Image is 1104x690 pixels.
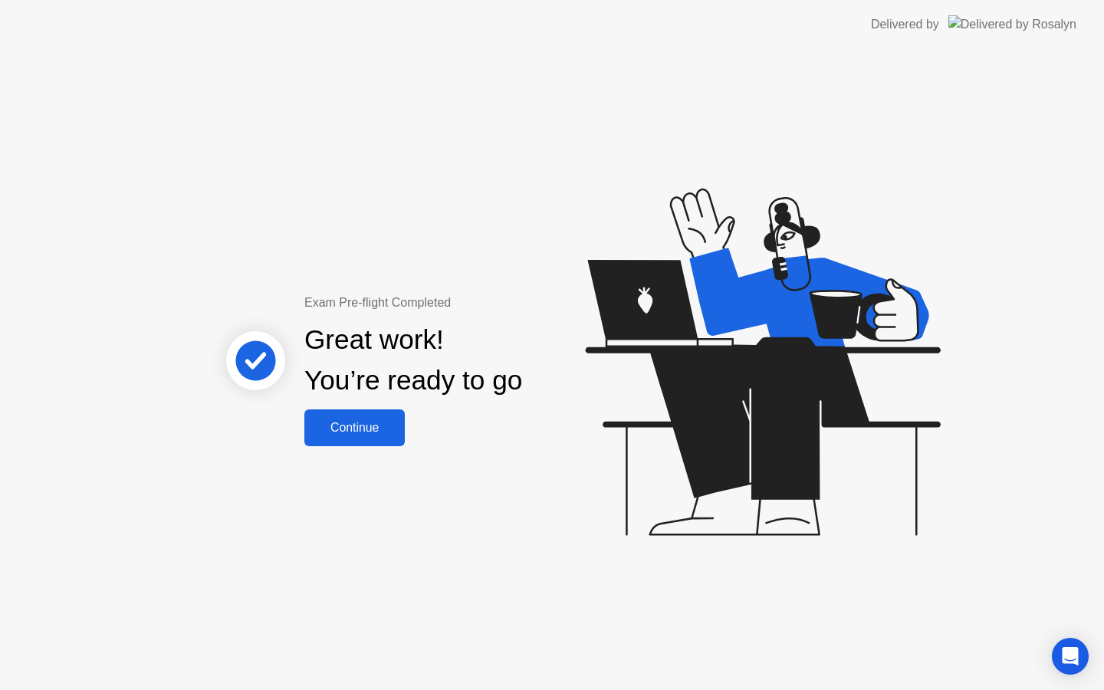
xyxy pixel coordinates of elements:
button: Continue [304,409,405,446]
div: Continue [309,421,400,435]
div: Great work! You’re ready to go [304,320,522,401]
div: Exam Pre-flight Completed [304,294,621,312]
div: Delivered by [871,15,939,34]
img: Delivered by Rosalyn [948,15,1076,33]
div: Open Intercom Messenger [1052,638,1089,675]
